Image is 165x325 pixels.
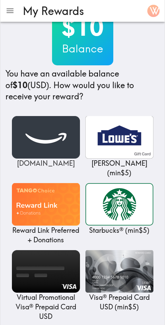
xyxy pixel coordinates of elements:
img: Starbucks® [85,183,153,226]
img: Visa® Prepaid Card USD [85,250,153,293]
a: Lowe's[PERSON_NAME] (min$5) [85,116,153,178]
b: $10 [13,80,28,90]
p: [PERSON_NAME] ( min $5 ) [85,159,153,178]
h3: Balance [52,41,113,56]
p: Visa® Prepaid Card USD ( min $5 ) [85,293,153,312]
span: W [150,5,160,17]
p: [DOMAIN_NAME] [12,159,80,168]
h4: You have an available balance of (USD) . How would you like to receive your reward? [5,68,160,102]
h3: My Rewards [23,4,139,17]
h2: $10 [52,13,113,41]
img: Amazon.com [12,116,80,159]
a: Starbucks®Starbucks® (min$5) [85,183,153,235]
img: Lowe's [85,116,153,159]
a: Virtual Promotional Visa® Prepaid Card USDVirtual Promotional Visa® Prepaid Card USD [12,250,80,321]
a: Visa® Prepaid Card USDVisa® Prepaid Card USD (min$5) [85,250,153,312]
p: Starbucks® ( min $5 ) [85,226,153,235]
a: Reward Link Preferred + DonationsReward Link Preferred + Donations [12,183,80,245]
img: Reward Link Preferred + Donations [12,183,80,226]
button: W [145,2,162,20]
a: Amazon.com[DOMAIN_NAME] [12,116,80,168]
img: Virtual Promotional Visa® Prepaid Card USD [12,250,80,293]
p: Reward Link Preferred + Donations [12,226,80,245]
p: Virtual Promotional Visa® Prepaid Card USD [12,293,80,321]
